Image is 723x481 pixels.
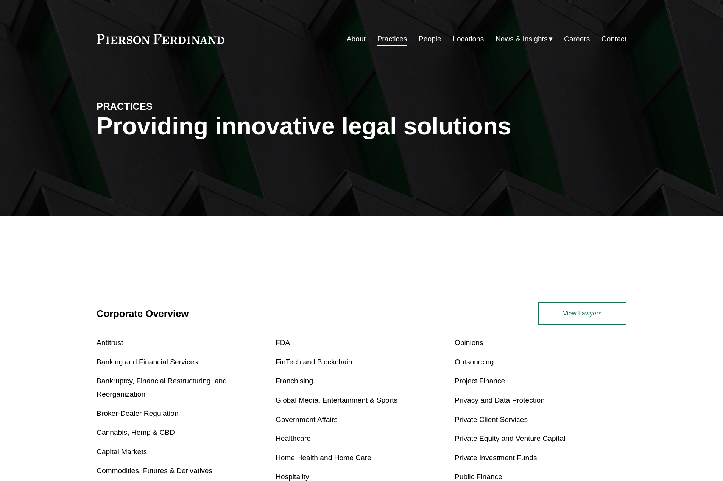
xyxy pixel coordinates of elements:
[276,396,397,404] a: Global Media, Entertainment & Sports
[496,33,548,46] span: News & Insights
[97,448,147,456] a: Capital Markets
[496,32,553,46] a: folder dropdown
[377,32,407,46] a: Practices
[276,358,352,366] a: FinTech and Blockchain
[455,396,545,404] a: Privacy and Data Protection
[276,339,290,347] a: FDA
[97,308,189,319] a: Corporate Overview
[97,112,626,140] h1: Providing innovative legal solutions
[276,434,311,442] a: Healthcare
[97,358,198,366] a: Banking and Financial Services
[97,377,227,398] a: Bankruptcy, Financial Restructuring, and Reorganization
[97,339,123,347] a: Antitrust
[455,415,528,423] a: Private Client Services
[564,32,590,46] a: Careers
[455,339,483,347] a: Opinions
[347,32,366,46] a: About
[276,473,309,481] a: Hospitality
[538,302,626,325] a: View Lawyers
[455,434,565,442] a: Private Equity and Venture Capital
[97,409,179,417] a: Broker-Dealer Regulation
[97,467,212,475] a: Commodities, Futures & Derivatives
[97,428,175,436] a: Cannabis, Hemp & CBD
[276,415,338,423] a: Government Affairs
[455,358,494,366] a: Outsourcing
[276,454,371,462] a: Home Health and Home Care
[453,32,484,46] a: Locations
[455,377,505,385] a: Project Finance
[601,32,626,46] a: Contact
[455,473,502,481] a: Public Finance
[419,32,441,46] a: People
[97,100,229,112] h4: PRACTICES
[276,377,313,385] a: Franchising
[455,454,537,462] a: Private Investment Funds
